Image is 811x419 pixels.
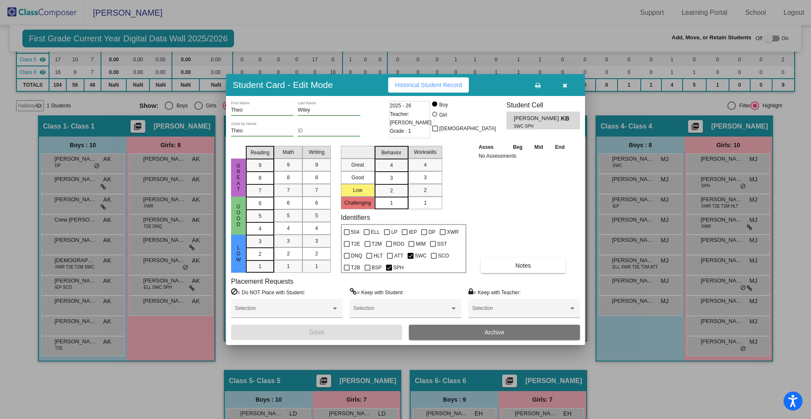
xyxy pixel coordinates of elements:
[259,212,261,220] span: 5
[528,142,549,152] th: Mid
[315,199,318,207] span: 6
[315,250,318,257] span: 2
[287,225,290,232] span: 4
[351,251,362,261] span: DNQ
[549,142,571,152] th: End
[415,251,427,261] span: SWC
[371,227,380,237] span: ELL
[259,187,261,194] span: 7
[372,239,382,249] span: T2M
[393,239,405,249] span: RDG
[409,227,417,237] span: IEP
[287,186,290,194] span: 7
[424,199,427,207] span: 1
[438,251,449,261] span: SCO
[259,238,261,245] span: 3
[373,251,383,261] span: HLT
[390,110,432,127] span: Teacher: [PERSON_NAME]
[250,149,269,156] span: Reading
[350,288,404,296] label: = Keep with Student:
[315,212,318,219] span: 5
[315,237,318,245] span: 3
[390,101,411,110] span: 2025 - 26
[514,123,555,129] span: SWC SPH
[506,101,580,109] h3: Student Cell
[287,250,290,257] span: 2
[439,101,448,109] div: Boy
[315,225,318,232] span: 4
[439,111,447,119] div: Girl
[424,186,427,194] span: 2
[390,174,393,182] span: 3
[351,227,359,237] span: 504
[235,204,242,227] span: Good
[259,162,261,169] span: 9
[341,214,370,222] label: Identifiers
[391,227,397,237] span: LP
[259,174,261,182] span: 8
[231,128,294,134] input: goes by name
[476,152,571,160] td: No Assessments
[481,258,566,273] button: Notes
[315,263,318,270] span: 1
[381,149,401,156] span: Behavior
[309,148,324,156] span: Writing
[231,288,305,296] label: = Do NOT Place with Student:
[235,245,242,263] span: Low
[259,200,261,207] span: 6
[233,79,333,90] h3: Student Card - Edit Mode
[390,187,393,194] span: 2
[414,148,437,156] span: Workskills
[283,148,294,156] span: Math
[409,325,580,340] button: Archive
[287,199,290,207] span: 6
[390,199,393,207] span: 1
[315,161,318,169] span: 9
[259,225,261,233] span: 4
[315,186,318,194] span: 7
[315,174,318,181] span: 8
[259,263,261,270] span: 1
[372,263,382,273] span: BSP
[394,251,403,261] span: ATT
[351,239,360,249] span: T2E
[424,174,427,181] span: 3
[507,142,529,152] th: Beg
[390,127,411,135] span: Grade : 1
[351,263,360,273] span: T2B
[309,329,324,336] span: Save
[390,162,393,169] span: 4
[514,114,561,123] span: [PERSON_NAME]
[416,239,425,249] span: MIM
[388,77,469,93] button: Historical Student Record
[395,82,462,88] span: Historical Student Record
[287,212,290,219] span: 5
[259,250,261,258] span: 2
[437,239,447,249] span: SST
[424,161,427,169] span: 4
[484,329,504,336] span: Archive
[287,263,290,270] span: 1
[447,227,459,237] span: XWR
[287,237,290,245] span: 3
[231,277,294,285] label: Placement Requests
[468,288,521,296] label: = Keep with Teacher:
[561,114,573,123] span: KB
[287,161,290,169] span: 9
[428,227,435,237] span: DP
[515,262,531,269] span: Notes
[231,325,402,340] button: Save
[476,142,507,152] th: Asses
[393,263,404,273] span: SPH
[439,123,496,134] span: [DEMOGRAPHIC_DATA]
[287,174,290,181] span: 8
[235,163,242,192] span: Great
